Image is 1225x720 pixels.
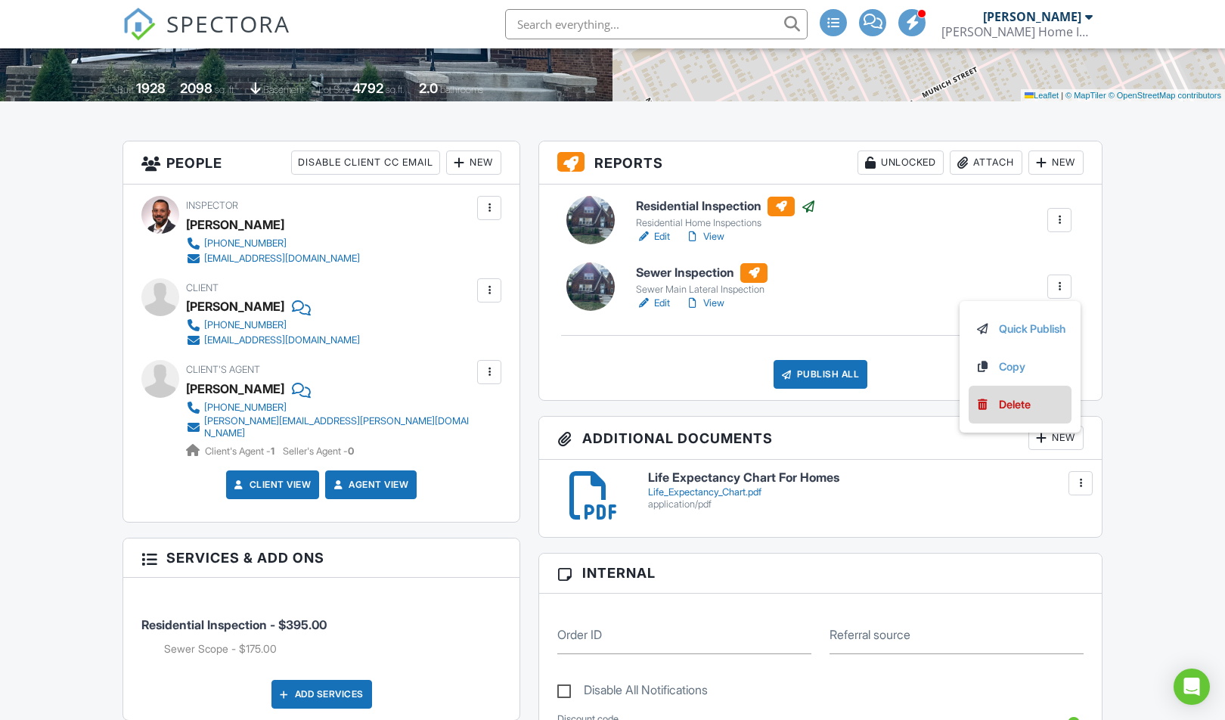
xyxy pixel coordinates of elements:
a: Quick Publish [975,321,1065,337]
span: Client [186,282,219,293]
a: [PHONE_NUMBER] [186,318,360,333]
div: New [1028,426,1084,450]
div: application/pdf [648,498,1084,511]
span: Built [117,84,134,95]
div: [EMAIL_ADDRESS][DOMAIN_NAME] [204,253,360,265]
a: [PHONE_NUMBER] [186,236,360,251]
label: Referral source [830,626,910,643]
div: Suarez Home Inspections LLC [941,24,1093,39]
a: Leaflet [1025,91,1059,100]
a: [PHONE_NUMBER] [186,400,473,415]
div: Open Intercom Messenger [1174,669,1210,705]
h3: Additional Documents [539,417,1102,460]
a: Edit [636,229,670,244]
div: 1928 [136,80,166,96]
a: Life Expectancy Chart For Homes Life_Expectancy_Chart.pdf application/pdf [648,471,1084,510]
span: SPECTORA [166,8,290,39]
div: [PERSON_NAME] [186,295,284,318]
h6: Life Expectancy Chart For Homes [648,471,1084,485]
div: Publish All [774,360,868,389]
h3: Reports [539,141,1102,185]
a: Copy [975,358,1065,375]
div: 4792 [352,80,383,96]
div: New [1028,151,1084,175]
div: Delete [999,396,1031,413]
div: [PHONE_NUMBER] [204,237,287,250]
a: Client View [231,477,312,492]
div: [PERSON_NAME][EMAIL_ADDRESS][PERSON_NAME][DOMAIN_NAME] [204,415,473,439]
h3: People [123,141,519,185]
a: View [685,229,724,244]
div: [PHONE_NUMBER] [204,319,287,331]
div: Sewer Main Lateral Inspection [636,284,768,296]
div: Attach [950,151,1022,175]
h3: Internal [539,554,1102,593]
a: Delete [975,396,1065,413]
span: | [1061,91,1063,100]
span: Lot Size [318,84,350,95]
a: View [685,296,724,311]
a: © MapTiler [1065,91,1106,100]
div: 2.0 [419,80,438,96]
a: [EMAIL_ADDRESS][DOMAIN_NAME] [186,333,360,348]
div: New [446,151,501,175]
div: [PHONE_NUMBER] [204,402,287,414]
span: Client's Agent [186,364,260,375]
h6: Residential Inspection [636,197,816,216]
span: Seller's Agent - [283,445,354,457]
div: Add Services [271,680,372,709]
strong: 0 [348,445,354,457]
img: The Best Home Inspection Software - Spectora [122,8,156,41]
a: [PERSON_NAME] [186,377,284,400]
span: sq. ft. [215,84,236,95]
div: [EMAIL_ADDRESS][DOMAIN_NAME] [204,334,360,346]
li: Service: Residential Inspection [141,589,501,668]
a: Sewer Inspection Sewer Main Lateral Inspection [636,263,768,296]
a: [PERSON_NAME][EMAIL_ADDRESS][PERSON_NAME][DOMAIN_NAME] [186,415,473,439]
div: [PERSON_NAME] [983,9,1081,24]
input: Search everything... [505,9,808,39]
div: 2098 [180,80,212,96]
a: SPECTORA [122,20,290,52]
span: Residential Inspection - $395.00 [141,617,327,632]
h3: Services & Add ons [123,538,519,578]
a: Edit [636,296,670,311]
a: Residential Inspection Residential Home Inspections [636,197,816,230]
div: Disable Client CC Email [291,151,440,175]
span: Inspector [186,200,238,211]
a: Agent View [330,477,408,492]
strong: 1 [271,445,274,457]
span: sq.ft. [386,84,405,95]
label: Disable All Notifications [557,683,708,702]
span: Client's Agent - [205,445,277,457]
span: basement [263,84,304,95]
div: [PERSON_NAME] [186,213,284,236]
h6: Sewer Inspection [636,263,768,283]
a: © OpenStreetMap contributors [1109,91,1221,100]
li: Add on: Sewer Scope [164,641,501,656]
label: Order ID [557,626,602,643]
div: Unlocked [857,151,944,175]
div: Life_Expectancy_Chart.pdf [648,486,1084,498]
span: bathrooms [440,84,483,95]
div: Residential Home Inspections [636,217,816,229]
a: [EMAIL_ADDRESS][DOMAIN_NAME] [186,251,360,266]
